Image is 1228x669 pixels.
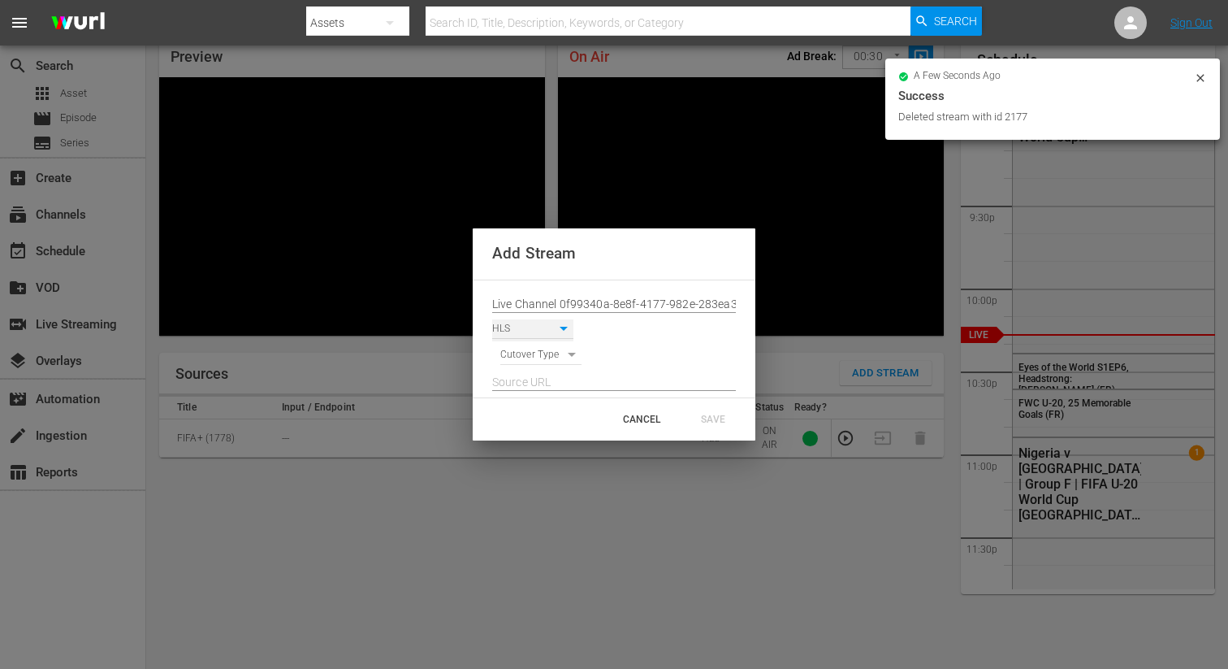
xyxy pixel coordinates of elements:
input: Title [492,293,736,317]
span: Search [934,7,977,36]
img: ans4CAIJ8jUAAAAAAAAAAAAAAAAAAAAAAAAgQb4GAAAAAAAAAAAAAAAAAAAAAAAAJMjXAAAAAAAAAAAAAAAAAAAAAAAAgAT5G... [39,4,117,42]
div: HLS [492,319,573,341]
div: Success [898,86,1207,106]
a: Sign Out [1170,16,1213,29]
button: SAVE [677,405,749,434]
input: Source URL [492,371,736,395]
span: Add Stream [492,244,576,263]
span: menu [10,13,29,33]
div: Deleted stream with id 2177 [898,109,1190,125]
button: CANCEL [606,405,677,434]
span: a few seconds ago [914,70,1001,83]
div: Cutover Type [500,345,582,367]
